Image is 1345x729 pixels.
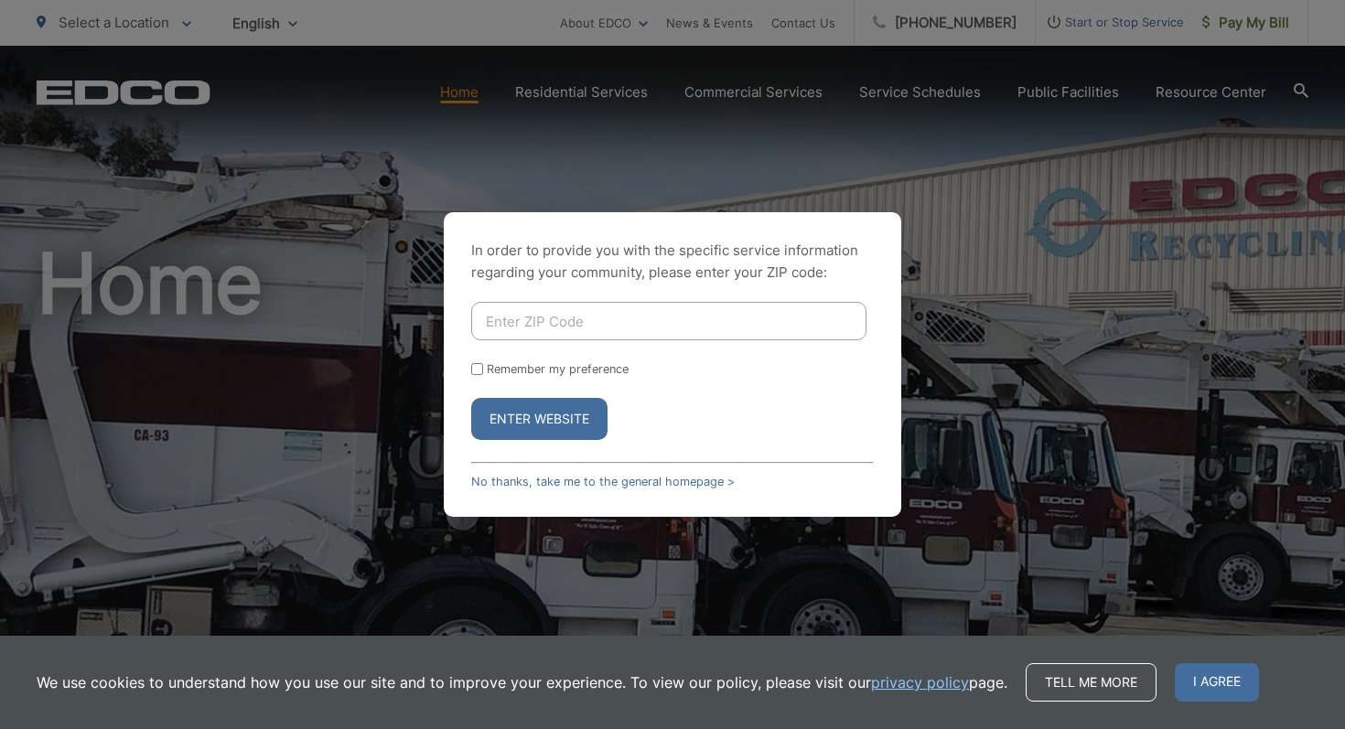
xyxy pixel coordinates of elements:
[471,302,866,340] input: Enter ZIP Code
[471,398,608,440] button: Enter Website
[471,475,735,488] a: No thanks, take me to the general homepage >
[1175,663,1259,702] span: I agree
[37,671,1007,693] p: We use cookies to understand how you use our site and to improve your experience. To view our pol...
[871,671,969,693] a: privacy policy
[487,362,629,376] label: Remember my preference
[1026,663,1157,702] a: Tell me more
[471,240,874,284] p: In order to provide you with the specific service information regarding your community, please en...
